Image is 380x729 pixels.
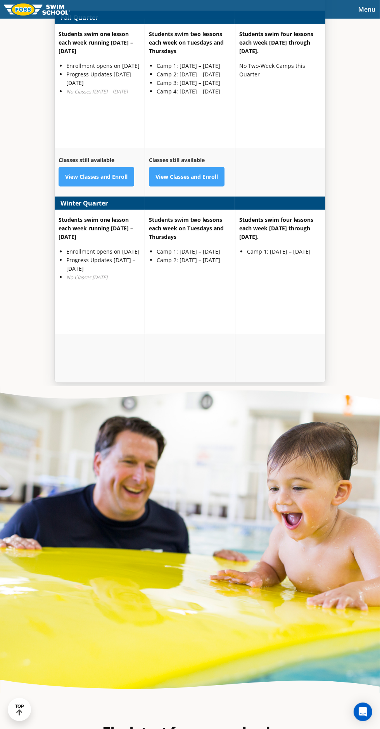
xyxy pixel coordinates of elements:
strong: Students swim two lessons each week on Tuesdays and Thursdays [149,30,224,55]
li: Camp 2: [DATE] – [DATE] [157,256,231,264]
em: No Classes [DATE] – [DATE] [66,88,128,95]
a: View Classes and Enroll [149,167,225,187]
strong: Students swim four lessons each week [DATE] through [DATE]. [239,30,313,55]
img: FOSS Swim School Logo [4,3,70,16]
strong: Winter Quarter [60,199,108,208]
strong: Classes still available [59,156,114,164]
a: View Classes and Enroll [59,167,134,187]
strong: Students swim one lesson each week running [DATE] – [DATE] [59,30,133,55]
li: Progress Updates [DATE] – [DATE] [66,256,141,273]
li: Progress Updates [DATE] – [DATE] [66,70,141,87]
li: Enrollment opens on [DATE] [66,247,141,256]
em: No Classes [DATE] [66,274,107,281]
strong: Classes still available [149,156,205,164]
li: Camp 3: [DATE] – [DATE] [157,79,231,87]
strong: Students swim two lessons each week on Tuesdays and Thursdays [149,216,224,240]
li: Camp 1: [DATE] – [DATE] [157,62,231,70]
span: Menu [358,5,375,14]
li: Camp 2: [DATE] – [DATE] [157,70,231,79]
button: Toggle navigation [354,3,380,15]
li: Camp 1: [DATE] – [DATE] [157,247,231,256]
p: No Two-Week Camps this Quarter [239,62,321,79]
strong: Students swim one lesson each week running [DATE] – [DATE] [59,216,133,240]
strong: Students swim four lessons each week [DATE] through [DATE]. [239,216,313,240]
li: Camp 4: [DATE] – [DATE] [157,87,231,96]
li: Camp 1: [DATE] – [DATE] [247,247,321,256]
div: TOP [15,704,24,716]
li: Enrollment opens on [DATE] [66,62,141,70]
div: Open Intercom Messenger [354,703,372,721]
